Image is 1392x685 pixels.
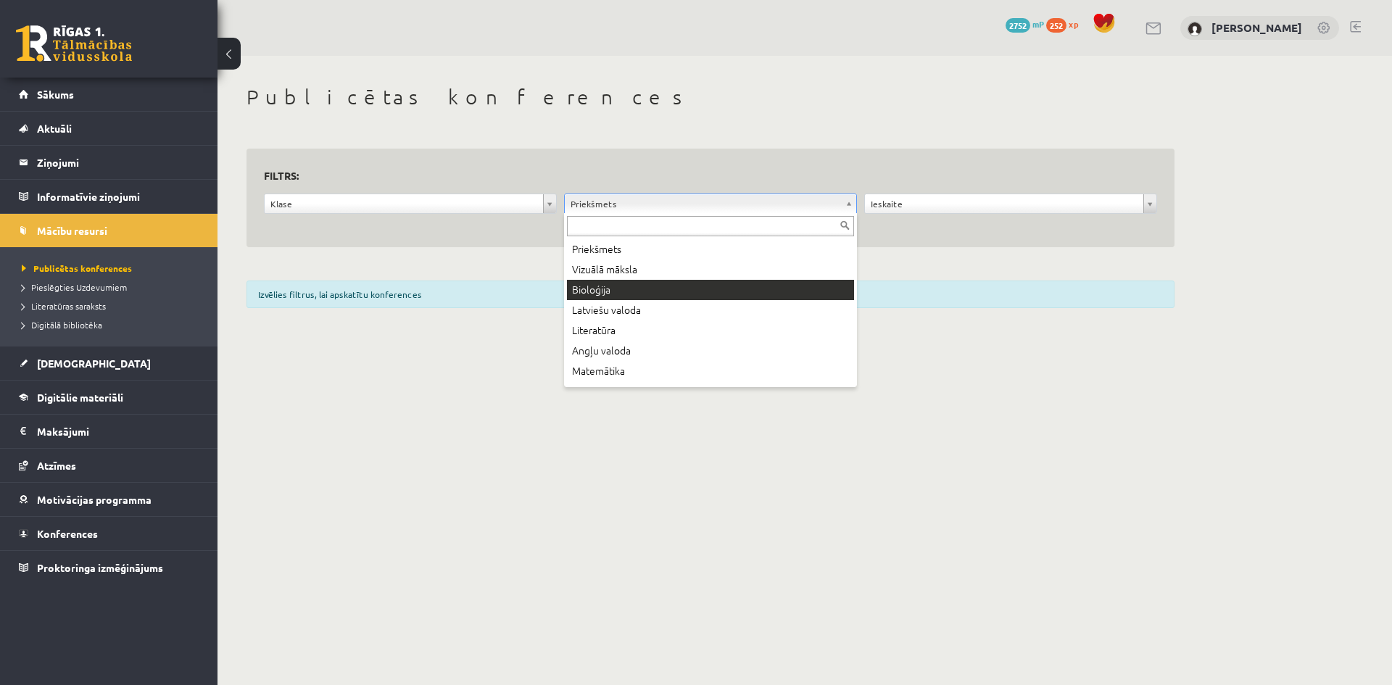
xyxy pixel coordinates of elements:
[567,320,854,341] div: Literatūra
[567,381,854,402] div: Latvijas un pasaules vēsture
[567,361,854,381] div: Matemātika
[567,280,854,300] div: Bioloģija
[567,239,854,260] div: Priekšmets
[567,341,854,361] div: Angļu valoda
[567,300,854,320] div: Latviešu valoda
[567,260,854,280] div: Vizuālā māksla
